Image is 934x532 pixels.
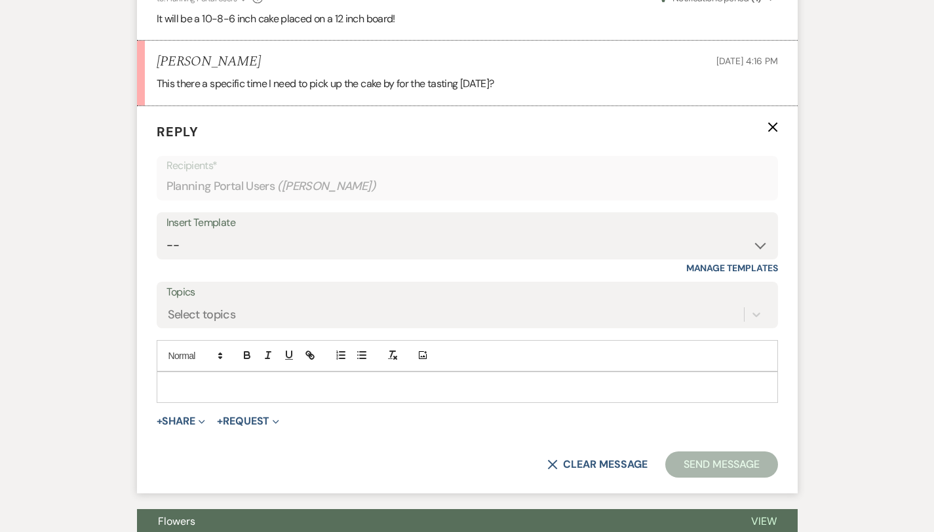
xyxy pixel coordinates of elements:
span: Flowers [158,514,195,528]
span: + [217,416,223,427]
h5: [PERSON_NAME] [157,54,261,70]
span: View [751,514,777,528]
span: + [157,416,163,427]
a: Manage Templates [686,262,778,274]
div: Insert Template [166,214,768,233]
label: Topics [166,283,768,302]
p: Recipients* [166,157,768,174]
span: [DATE] 4:16 PM [716,55,777,67]
span: ( [PERSON_NAME] ) [277,178,376,195]
span: Reply [157,123,199,140]
div: Planning Portal Users [166,174,768,199]
p: It will be a 10-8-6 inch cake placed on a 12 inch board! [157,10,778,28]
button: Send Message [665,451,777,478]
button: Request [217,416,279,427]
button: Clear message [547,459,647,470]
button: Share [157,416,206,427]
p: This there a specific time I need to pick up the cake by for the tasting [DATE]? [157,75,778,92]
div: Select topics [168,305,236,323]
